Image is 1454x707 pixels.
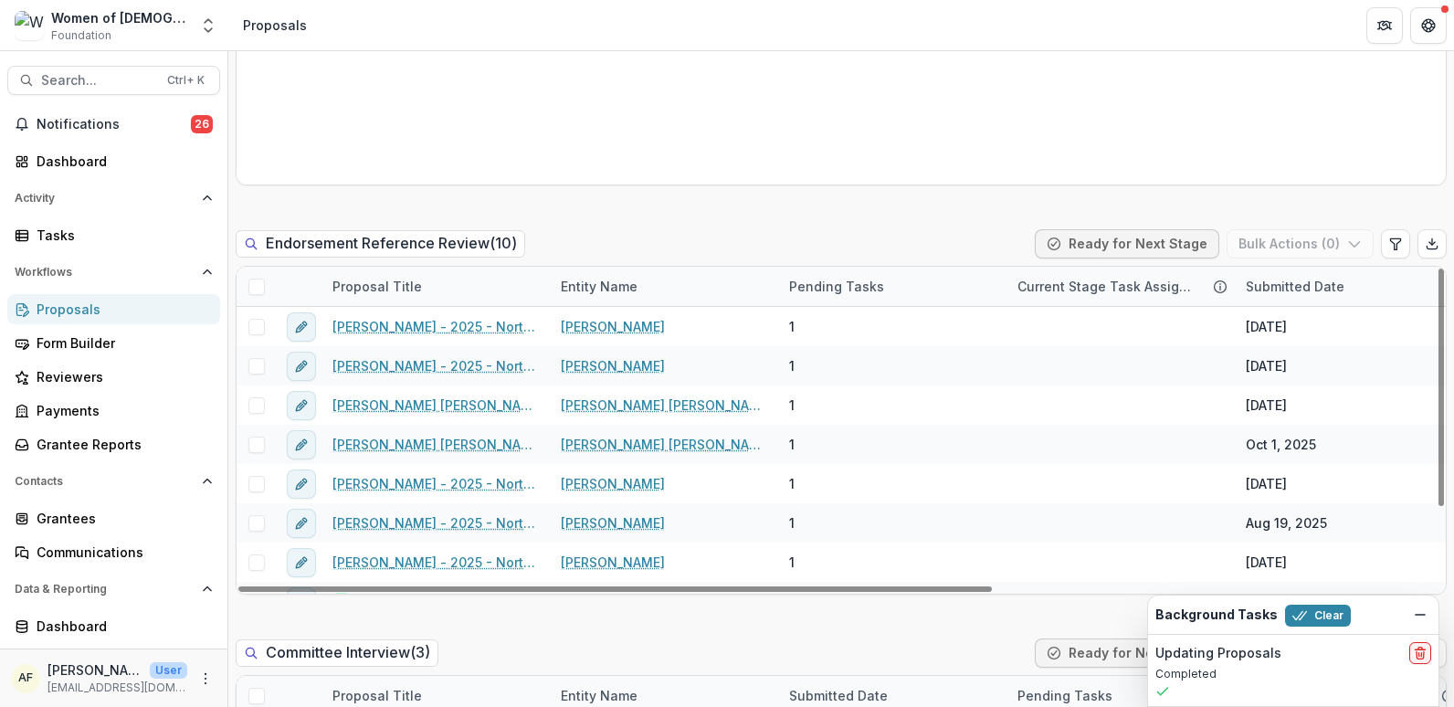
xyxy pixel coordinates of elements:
button: Open Workflows [7,258,220,287]
div: Proposal Title [321,267,550,306]
a: [PERSON_NAME] [PERSON_NAME] - 2025 - North American Board Service Application 2026 [332,435,539,454]
div: Proposals [243,16,307,35]
h2: Endorsement Reference Review ( 10 ) [236,230,525,257]
button: Get Help [1410,7,1447,44]
span: 1 [789,474,795,493]
button: Open entity switcher [195,7,221,44]
button: edit [287,430,316,459]
p: [PERSON_NAME] [47,660,142,680]
a: Dashboard [7,611,220,641]
div: Entity Name [550,267,778,306]
a: [PERSON_NAME] [561,513,665,533]
div: [DATE] [1246,553,1287,572]
a: [PERSON_NAME] [561,474,665,493]
nav: breadcrumb [236,12,314,38]
div: Women of [DEMOGRAPHIC_DATA] [51,8,188,27]
a: Reviewers [7,362,220,392]
span: Notifications [37,117,191,132]
div: [DATE] [1246,592,1287,611]
div: Current Stage Task Assignees [1006,267,1235,306]
span: Search... [41,73,156,89]
button: edit [287,312,316,342]
div: Proposals [37,300,205,319]
div: Oct 1, 2025 [1246,435,1316,454]
span: 1 [789,435,795,454]
button: Open Data & Reporting [7,575,220,604]
div: Submitted Date [778,686,899,705]
div: Entity Name [550,277,648,296]
span: 26 [191,115,213,133]
button: Bulk Actions (0) [1227,229,1374,259]
span: Foundation [51,27,111,44]
div: Proposal Title [321,277,433,296]
a: [PERSON_NAME] [PERSON_NAME] [561,435,767,454]
a: [PERSON_NAME] [561,356,665,375]
span: Activity [15,192,195,205]
button: Notifications26 [7,110,220,139]
a: [PERSON_NAME] - 2025 - North American Board Service Application 2026 [332,356,539,375]
button: Clear [1285,605,1351,627]
div: Pending Tasks [1006,686,1123,705]
span: 1 [789,513,795,533]
a: Data Report [7,645,220,675]
div: Proposal Title [321,686,433,705]
span: 1 [789,553,795,572]
a: Tasks [7,220,220,250]
button: Open Activity [7,184,220,213]
p: [EMAIL_ADDRESS][DOMAIN_NAME] [47,680,187,696]
p: Completed [1155,666,1431,682]
a: Grantees [7,503,220,533]
span: 1 [789,356,795,375]
span: 1 [789,317,795,336]
div: Amanda Feldman [18,672,33,684]
h2: Committee Interview ( 3 ) [236,639,438,666]
button: Ready for Next Stage [1035,229,1219,259]
button: edit [287,548,316,577]
a: [PERSON_NAME] [PERSON_NAME] - 2025 - North American Board Service Application 2026 [332,396,539,415]
a: [PERSON_NAME] - 2025 - North American Board Service Application 2026 [332,553,539,572]
div: Entity Name [550,686,648,705]
span: Workflows [15,266,195,279]
div: Pending Tasks [778,267,1006,306]
button: Ready for Next Stage [1035,638,1219,668]
h2: Updating Proposals [1155,646,1281,661]
a: Grantee Reports [7,429,220,459]
a: [PERSON_NAME] [PERSON_NAME] [561,396,767,415]
p: User [150,662,187,679]
button: edit [287,391,316,420]
div: Form Builder [37,333,205,353]
button: Edit table settings [1381,229,1410,259]
button: edit [287,509,316,538]
a: Form Builder [7,328,220,358]
div: [DATE] [1246,356,1287,375]
div: [DATE] [1246,474,1287,493]
button: Search... [7,66,220,95]
div: Payments [37,401,205,420]
span: 1 [789,396,795,415]
div: Pending Tasks [778,277,895,296]
a: Dashboard [7,146,220,176]
a: [PERSON_NAME] - 2025 - North American Board Service Application 2026 [332,317,539,336]
div: Tasks [37,226,205,245]
div: Submitted Date [1235,277,1355,296]
button: Dismiss [1409,604,1431,626]
a: Proposals [7,294,220,324]
div: [DATE] [1246,317,1287,336]
div: Dashboard [37,152,205,171]
button: Export table data [1417,229,1447,259]
div: Dashboard [37,617,205,636]
span: Contacts [15,475,195,488]
button: edit [287,470,316,499]
a: [PERSON_NAME] [561,553,665,572]
div: Reviewers [37,367,205,386]
a: [PERSON_NAME] - 2025 - North American Board Service Application 2026 [332,474,539,493]
button: delete [1409,642,1431,664]
div: Communications [37,543,205,562]
button: Partners [1366,7,1403,44]
div: Grantee Reports [37,435,205,454]
button: edit [287,352,316,381]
